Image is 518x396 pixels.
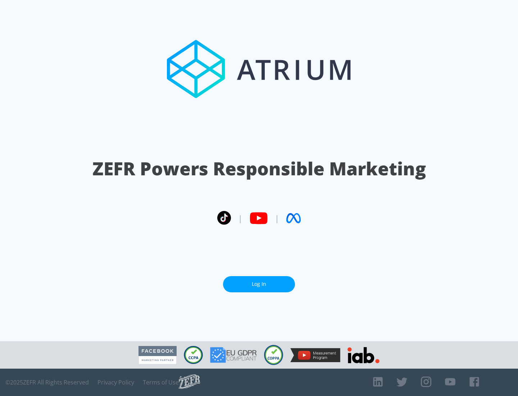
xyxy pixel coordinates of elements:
a: Log In [223,276,295,292]
span: | [275,213,279,224]
span: | [238,213,242,224]
img: GDPR Compliant [210,347,257,363]
img: IAB [347,347,380,363]
span: © 2025 ZEFR All Rights Reserved [5,379,89,386]
img: COPPA Compliant [264,345,283,365]
h1: ZEFR Powers Responsible Marketing [92,156,426,181]
img: Facebook Marketing Partner [138,346,177,364]
a: Privacy Policy [97,379,134,386]
a: Terms of Use [143,379,179,386]
img: CCPA Compliant [184,346,203,364]
img: YouTube Measurement Program [290,348,340,362]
